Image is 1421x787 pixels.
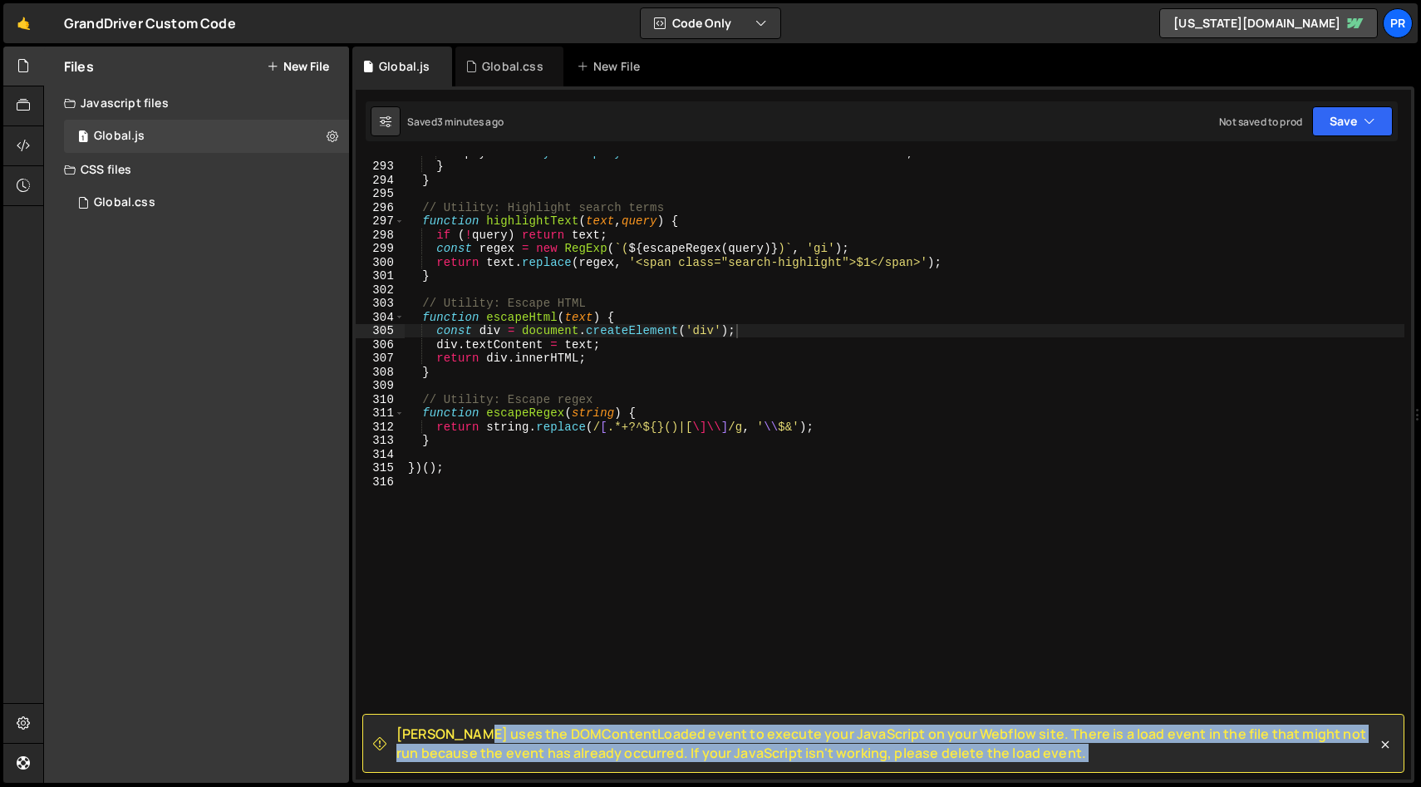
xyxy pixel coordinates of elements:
div: GrandDriver Custom Code [64,13,236,33]
div: Saved [407,115,504,129]
div: 297 [356,214,405,229]
div: 305 [356,324,405,338]
div: Javascript files [44,86,349,120]
a: [US_STATE][DOMAIN_NAME] [1159,8,1378,38]
div: 3 minutes ago [437,115,504,129]
div: 313 [356,434,405,448]
div: Global.css [482,58,543,75]
div: 308 [356,366,405,380]
div: 316 [356,475,405,489]
div: Not saved to prod [1219,115,1302,129]
button: Save [1312,106,1393,136]
div: 300 [356,256,405,270]
div: 310 [356,393,405,407]
div: Global.js [379,58,430,75]
div: 306 [356,338,405,352]
div: 307 [356,352,405,366]
button: New File [267,60,329,73]
div: 301 [356,269,405,283]
div: 296 [356,201,405,215]
div: 295 [356,187,405,201]
div: 299 [356,242,405,256]
div: 315 [356,461,405,475]
a: 🤙 [3,3,44,43]
div: CSS files [44,153,349,186]
div: 294 [356,174,405,188]
div: 16776/45855.js [64,120,355,153]
div: 16776/45854.css [64,186,349,219]
span: [PERSON_NAME] uses the DOMContentLoaded event to execute your JavaScript on your Webflow site. Th... [396,725,1377,762]
div: Global.js [94,129,145,144]
div: 314 [356,448,405,462]
div: Global.css [94,195,155,210]
button: Code Only [641,8,780,38]
div: 303 [356,297,405,311]
div: 309 [356,379,405,393]
a: PR [1383,8,1413,38]
span: 1 [78,131,88,145]
div: 304 [356,311,405,325]
div: New File [577,58,647,75]
div: 311 [356,406,405,421]
div: 312 [356,421,405,435]
div: 298 [356,229,405,243]
h2: Files [64,57,94,76]
div: 293 [356,160,405,174]
div: 302 [356,283,405,298]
